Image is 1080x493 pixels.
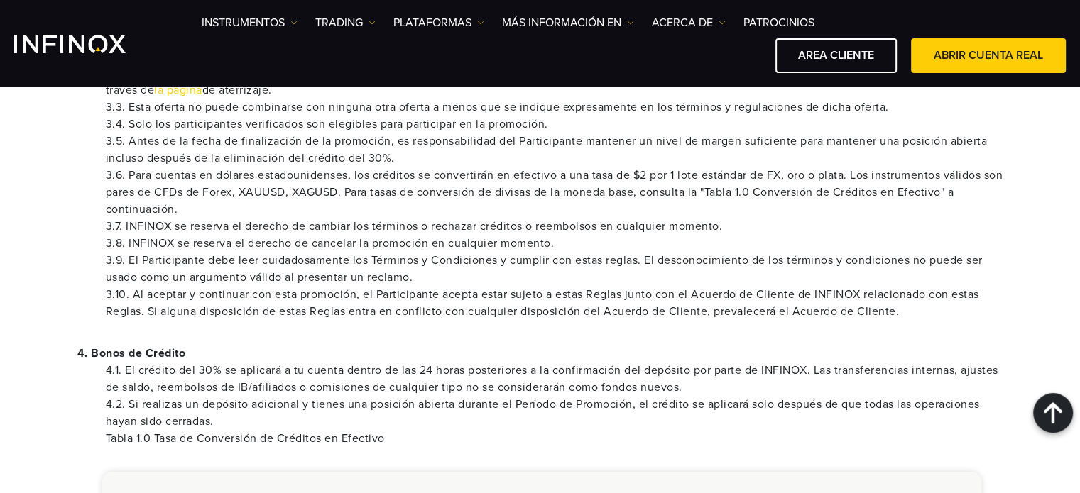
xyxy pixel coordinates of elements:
[106,252,1003,286] li: 3.9. El Participante debe leer cuidadosamente los Términos y Condiciones y cumplir con estas regl...
[393,14,484,31] a: PLATAFORMAS
[106,362,1003,396] li: 4.1. El crédito del 30% se aplicará a tu cuenta dentro de las 24 horas posteriores a la confirmac...
[911,38,1066,73] a: ABRIR CUENTA REAL
[106,430,1003,447] li: Tabla 1.0 Tasa de Conversión de Créditos en Efectivo
[315,14,376,31] a: TRADING
[106,116,1003,133] li: 3.4. Solo los participantes verificados son elegibles para participar en la promoción.
[106,235,1003,252] li: 3.8. INFINOX se reserva el derecho de cancelar la promoción en cualquier momento.
[502,14,634,31] a: Más información en
[106,218,1003,235] li: 3.7. INFINOX se reserva el derecho de cambiar los términos o rechazar créditos o reembolsos en cu...
[106,133,1003,167] li: 3.5. Antes de la fecha de finalización de la promoción, es responsabilidad del Participante mante...
[106,99,1003,116] li: 3.3. Esta oferta no puede combinarse con ninguna otra oferta a menos que se indique expresamente ...
[14,35,159,53] a: INFINOX Logo
[652,14,726,31] a: ACERCA DE
[106,396,1003,430] li: 4.2. Si realizas un depósito adicional y tienes una posición abierta durante el Período de Promoc...
[154,83,202,97] a: la página
[106,167,1003,218] li: 3.6. Para cuentas en dólares estadounidenses, los créditos se convertirán en efectivo a una tasa ...
[106,286,1003,320] li: 3.10. Al aceptar y continuar con esta promoción, el Participante acepta estar sujeto a estas Regl...
[743,14,814,31] a: Patrocinios
[202,14,298,31] a: Instrumentos
[775,38,897,73] a: AREA CLIENTE
[77,345,1003,362] p: 4. Bonos de Crédito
